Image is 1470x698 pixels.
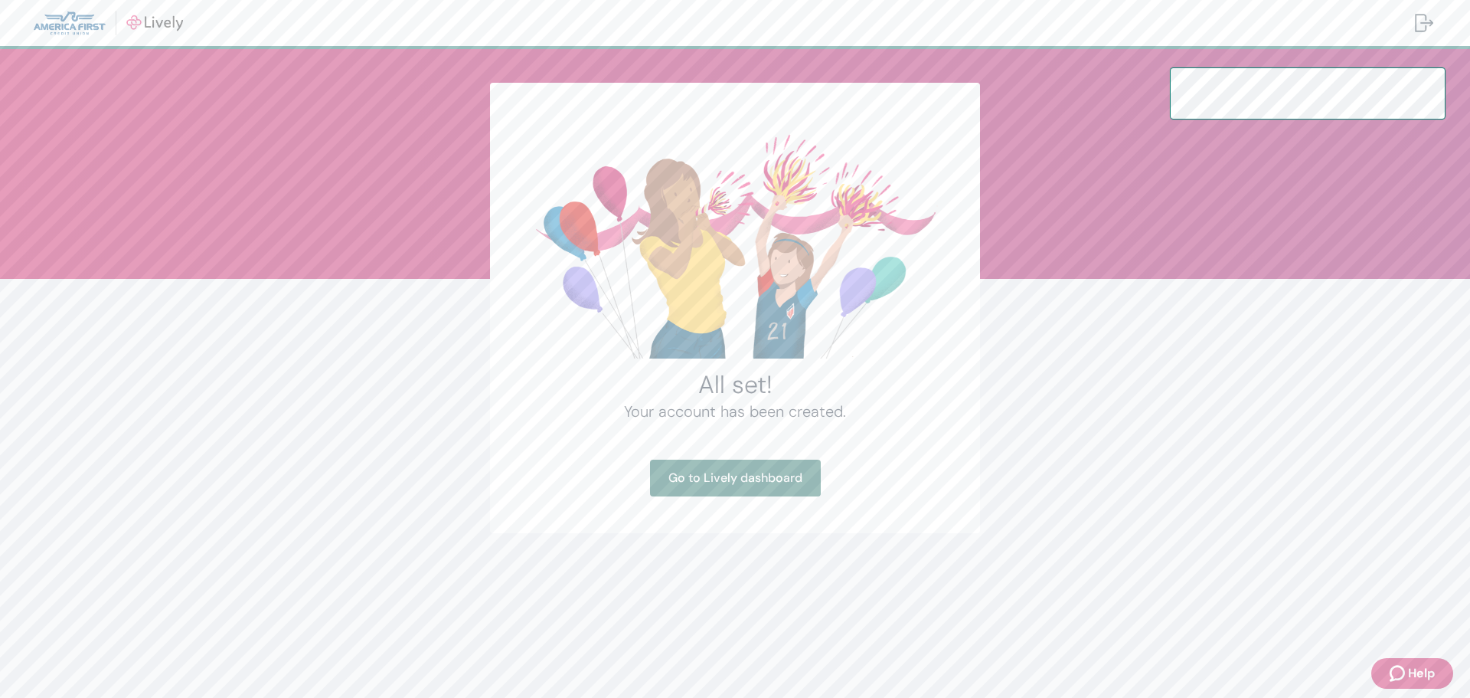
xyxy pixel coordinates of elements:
[527,369,943,400] h2: All set!
[527,400,943,423] h4: Your account has been created.
[1403,5,1445,41] button: Log out
[1371,658,1453,689] button: Zendesk support iconHelp
[650,460,821,496] a: Go to Lively dashboard
[1408,664,1435,683] span: Help
[34,11,183,35] img: Lively
[1390,664,1408,683] svg: Zendesk support icon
